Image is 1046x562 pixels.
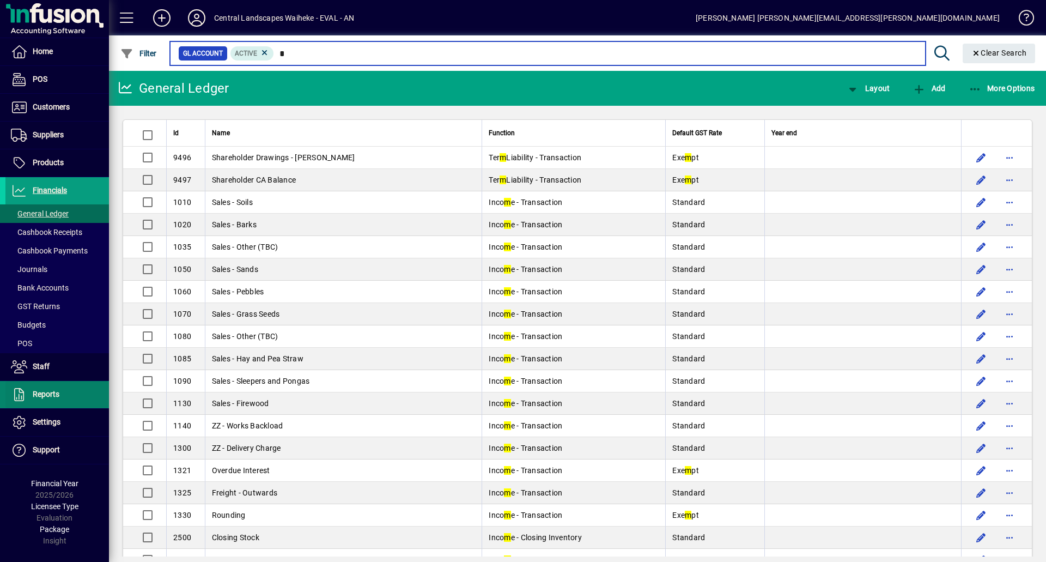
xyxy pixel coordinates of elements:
button: More options [1001,462,1018,479]
span: Products [33,158,64,167]
button: Edit [972,484,990,501]
span: POS [33,75,47,83]
em: m [504,421,510,430]
span: 1090 [173,377,191,385]
button: Edit [972,283,990,300]
span: Exe pt [672,466,699,475]
span: Inco e - Transaction [489,265,562,274]
button: Add [144,8,179,28]
span: Inco e - Transaction [489,310,562,318]
span: Add [913,84,945,93]
span: 1321 [173,466,191,475]
span: Support [33,445,60,454]
span: Standard [672,198,705,207]
a: Customers [5,94,109,121]
button: Edit [972,238,990,256]
span: Standard [672,243,705,251]
button: More options [1001,439,1018,457]
span: More Options [969,84,1035,93]
span: 2500 [173,533,191,542]
span: 1060 [173,287,191,296]
span: General Ledger [11,209,69,218]
span: 1085 [173,354,191,363]
span: Standard [672,488,705,497]
span: GST Returns [11,302,60,311]
button: More options [1001,350,1018,367]
button: More options [1001,372,1018,390]
span: 1330 [173,511,191,519]
button: Edit [972,171,990,189]
span: Standard [672,444,705,452]
button: Edit [972,350,990,367]
span: GL Account [183,48,223,59]
a: Reports [5,381,109,408]
em: m [504,220,510,229]
span: Standard [672,421,705,430]
button: Edit [972,328,990,345]
span: Function [489,127,515,139]
button: More options [1001,395,1018,412]
button: Edit [972,529,990,546]
em: m [685,511,691,519]
span: ZZ - Works Backload [212,421,283,430]
span: Home [33,47,53,56]
span: Closing Stock [212,533,259,542]
a: POS [5,66,109,93]
a: POS [5,334,109,353]
button: More options [1001,305,1018,323]
span: Sales - Hay and Pea Straw [212,354,303,363]
button: Edit [972,462,990,479]
span: Inco e - Transaction [489,444,562,452]
span: 1035 [173,243,191,251]
button: Profile [179,8,214,28]
span: Id [173,127,179,139]
span: Sales - Barks [212,220,257,229]
span: Rounding [212,511,246,519]
span: 1070 [173,310,191,318]
span: Staff [33,362,50,371]
a: Budgets [5,316,109,334]
button: More options [1001,529,1018,546]
button: Add [910,78,948,98]
button: Edit [972,439,990,457]
span: Exe pt [672,153,699,162]
span: Sales - Other (TBC) [212,332,278,341]
span: Shareholder CA Balance [212,176,296,184]
span: Standard [672,220,705,229]
span: Ter Liability - Transaction [489,153,581,162]
span: Overdue Interest [212,466,270,475]
span: Layout [846,84,890,93]
a: Suppliers [5,122,109,149]
a: Staff [5,353,109,380]
a: Bank Accounts [5,279,109,297]
span: Licensee Type [31,502,78,511]
button: Edit [972,417,990,434]
span: 9496 [173,153,191,162]
span: Financials [33,186,67,195]
em: m [504,198,510,207]
span: Inco e - Transaction [489,399,562,408]
span: Suppliers [33,130,64,139]
button: More options [1001,261,1018,278]
span: 1080 [173,332,191,341]
button: More options [1001,417,1018,434]
span: Clear Search [971,49,1027,57]
span: Cashbook Payments [11,246,88,255]
button: More options [1001,194,1018,211]
em: m [685,153,691,162]
span: Inco e - Transaction [489,243,562,251]
div: Name [212,127,476,139]
span: Exe pt [672,511,699,519]
span: Standard [672,533,705,542]
span: Budgets [11,321,46,329]
span: 1140 [173,421,191,430]
a: Cashbook Receipts [5,223,109,241]
div: Id [173,127,198,139]
button: Clear [963,44,1036,63]
span: Default GST Rate [672,127,722,139]
span: Package [40,525,69,534]
span: Sales - Firewood [212,399,269,408]
span: 1050 [173,265,191,274]
span: ZZ - Delivery Charge [212,444,281,452]
span: Filter [120,49,157,58]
